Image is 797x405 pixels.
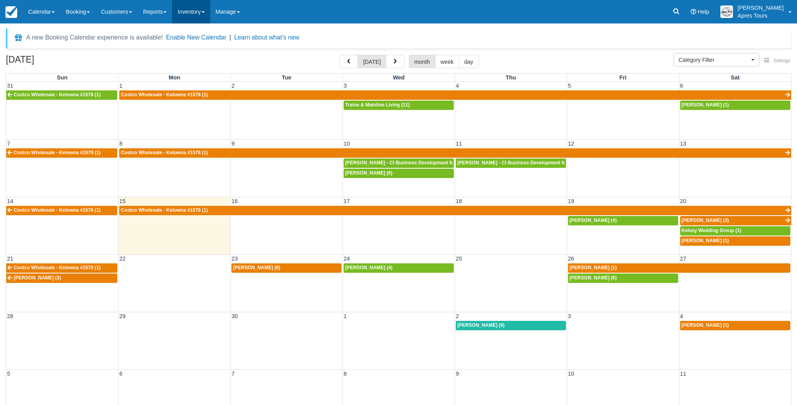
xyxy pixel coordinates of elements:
span: Traine & Mainline Living (11) [345,102,410,108]
button: month [409,55,435,68]
span: Sun [57,74,68,81]
a: [PERSON_NAME] (4) [568,216,678,225]
p: [PERSON_NAME] [738,4,784,12]
span: Costco Wholesale - Kelowna #1578 (1) [14,265,100,270]
span: Costco Wholesale - Kelowna #1578 (1) [14,150,100,155]
span: 16 [231,198,238,204]
button: week [435,55,459,68]
span: Costco Wholesale - Kelowna #1578 (1) [121,92,208,97]
span: 24 [343,256,351,262]
span: [PERSON_NAME] - CI Business Development Manager (7) [457,160,589,166]
span: 8 [343,371,347,377]
span: 10 [567,371,575,377]
span: Costco Wholesale - Kelowna #1578 (1) [121,150,208,155]
a: [PERSON_NAME] (1) [680,321,790,330]
a: Learn about what's new [234,34,299,41]
a: [PERSON_NAME] (3) [6,274,117,283]
span: 28 [6,313,14,319]
span: Thu [506,74,516,81]
span: 4 [679,313,684,319]
button: Enable New Calendar [166,34,226,41]
span: 6 [118,371,123,377]
a: Costco Wholesale - Kelowna #1578 (1) [6,206,117,215]
a: [PERSON_NAME] (3) [680,216,791,225]
a: [PERSON_NAME] (6) [568,274,678,283]
a: [PERSON_NAME] (8) [231,263,342,273]
button: [DATE] [358,55,386,68]
a: [PERSON_NAME] (1) [680,236,790,246]
span: Sat [731,74,740,81]
span: [PERSON_NAME] (3) [14,275,61,281]
span: 10 [343,140,351,147]
span: 5 [567,83,572,89]
span: [PERSON_NAME] (3) [682,218,729,223]
span: 12 [567,140,575,147]
a: Costco Wholesale - Kelowna #1578 (1) [6,90,117,100]
a: Costco Wholesale - Kelowna #1578 (1) [6,263,117,273]
span: [PERSON_NAME] (1) [682,102,729,108]
span: 11 [679,371,687,377]
span: 18 [455,198,463,204]
span: 3 [343,83,347,89]
span: [PERSON_NAME] (1) [682,322,729,328]
span: Costco Wholesale - Kelowna #1578 (1) [121,207,208,213]
a: Costco Wholesale - Kelowna #1578 (1) [119,90,791,100]
span: 25 [455,256,463,262]
span: 20 [679,198,687,204]
a: Costco Wholesale - Kelowna #1578 (1) [6,148,117,158]
a: Costco Wholesale - Kelowna #1578 (1) [119,148,791,158]
span: 9 [455,371,460,377]
span: | [229,34,231,41]
span: 21 [6,256,14,262]
a: Kelsey Wedding Group (1) [680,226,790,236]
span: [PERSON_NAME] (1) [570,265,617,270]
span: 2 [455,313,460,319]
span: 14 [6,198,14,204]
a: [PERSON_NAME] (6) [344,169,454,178]
a: [PERSON_NAME] (1) [568,263,790,273]
a: [PERSON_NAME] - CI Business Development Manager (11) [344,158,454,168]
h2: [DATE] [6,55,105,69]
span: [PERSON_NAME] (9) [457,322,505,328]
span: 8 [118,140,123,147]
i: Help [691,9,696,14]
div: A new Booking Calendar experience is available! [26,33,163,42]
span: 11 [455,140,463,147]
span: 1 [343,313,347,319]
span: 5 [6,371,11,377]
span: [PERSON_NAME] - CI Business Development Manager (11) [345,160,479,166]
span: 7 [6,140,11,147]
span: 3 [567,313,572,319]
p: Apres Tours [738,12,784,20]
span: [PERSON_NAME] (6) [345,170,392,176]
span: [PERSON_NAME] (4) [345,265,392,270]
span: 23 [231,256,238,262]
span: [PERSON_NAME] (8) [233,265,280,270]
button: Category Filter [673,53,759,67]
span: Category Filter [679,56,749,64]
a: [PERSON_NAME] - CI Business Development Manager (7) [456,158,566,168]
span: [PERSON_NAME] (4) [570,218,617,223]
span: Tue [282,74,292,81]
span: 4 [455,83,460,89]
a: Costco Wholesale - Kelowna #1578 (1) [119,206,791,215]
span: Help [698,9,709,15]
span: 6 [679,83,684,89]
span: 31 [6,83,14,89]
a: Traine & Mainline Living (11) [344,101,454,110]
span: 30 [231,313,238,319]
span: 29 [118,313,126,319]
span: Fri [619,74,626,81]
span: 15 [118,198,126,204]
img: checkfront-main-nav-mini-logo.png [5,6,17,18]
span: Wed [393,74,405,81]
span: Costco Wholesale - Kelowna #1578 (1) [14,92,100,97]
span: Settings [774,58,790,63]
span: 27 [679,256,687,262]
a: [PERSON_NAME] (4) [344,263,454,273]
span: 2 [231,83,235,89]
span: Kelsey Wedding Group (1) [682,228,741,233]
span: 17 [343,198,351,204]
span: 9 [231,140,235,147]
span: Mon [168,74,180,81]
